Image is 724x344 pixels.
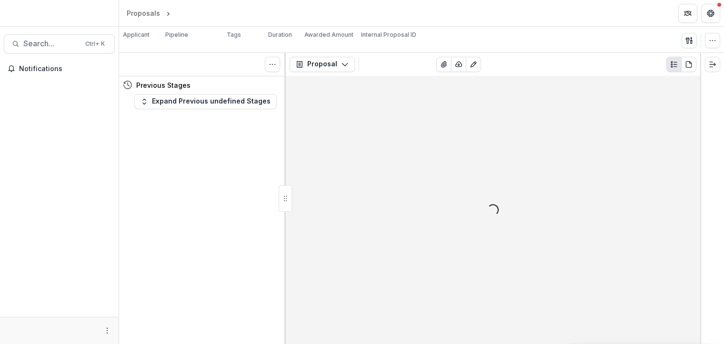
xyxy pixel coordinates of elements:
button: More [101,325,113,336]
button: Edit as form [466,57,481,72]
a: Proposals [123,6,164,20]
p: Tags [227,31,241,39]
div: Proposals [127,8,160,18]
button: Partners [678,4,697,23]
button: Get Help [701,4,720,23]
button: Search... [4,34,115,53]
button: Toggle View Cancelled Tasks [265,57,280,72]
div: Ctrl + K [83,39,107,49]
p: Duration [268,31,292,39]
button: Notifications [4,61,115,76]
button: Plaintext view [666,57,682,72]
button: View Attached Files [436,57,452,72]
p: Pipeline [165,31,188,39]
h4: Previous Stages [136,80,191,90]
button: Expand right [705,57,720,72]
p: Internal Proposal ID [361,31,416,39]
button: Expand Previous undefined Stages [134,94,277,109]
button: PDF view [681,57,696,72]
button: Proposal [290,57,355,72]
span: Notifications [19,65,111,73]
p: Applicant [123,31,150,39]
nav: breadcrumb [123,6,213,20]
p: Awarded Amount [304,31,353,39]
span: Search... [23,39,80,48]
